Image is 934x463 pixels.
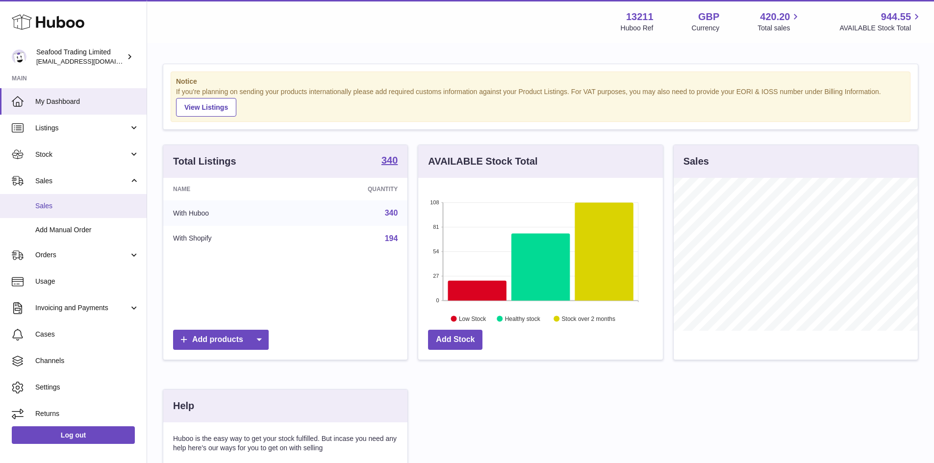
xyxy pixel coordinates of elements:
[385,209,398,217] a: 340
[621,24,654,33] div: Huboo Ref
[35,225,139,235] span: Add Manual Order
[173,330,269,350] a: Add products
[176,98,236,117] a: View Listings
[692,24,720,33] div: Currency
[35,303,129,313] span: Invoicing and Payments
[35,176,129,186] span: Sales
[35,250,129,260] span: Orders
[760,10,790,24] span: 420.20
[12,426,135,444] a: Log out
[173,155,236,168] h3: Total Listings
[35,150,129,159] span: Stock
[35,330,139,339] span: Cases
[36,57,144,65] span: [EMAIL_ADDRESS][DOMAIN_NAME]
[698,10,719,24] strong: GBP
[459,315,486,322] text: Low Stock
[35,409,139,418] span: Returns
[176,87,905,117] div: If you're planning on sending your products internationally please add required customs informati...
[36,48,125,66] div: Seafood Trading Limited
[35,201,139,211] span: Sales
[295,178,408,200] th: Quantity
[881,10,911,24] span: 944.55
[176,77,905,86] strong: Notice
[839,24,922,33] span: AVAILABLE Stock Total
[35,383,139,392] span: Settings
[428,155,537,168] h3: AVAILABLE Stock Total
[428,330,482,350] a: Add Stock
[173,434,398,453] p: Huboo is the easy way to get your stock fulfilled. But incase you need any help here's our ways f...
[163,226,295,251] td: With Shopify
[433,248,439,254] text: 54
[683,155,709,168] h3: Sales
[757,24,801,33] span: Total sales
[35,277,139,286] span: Usage
[562,315,615,322] text: Stock over 2 months
[35,97,139,106] span: My Dashboard
[381,155,398,167] a: 340
[35,356,139,366] span: Channels
[839,10,922,33] a: 944.55 AVAILABLE Stock Total
[381,155,398,165] strong: 340
[163,178,295,200] th: Name
[433,224,439,230] text: 81
[12,49,26,64] img: internalAdmin-13211@internal.huboo.com
[757,10,801,33] a: 420.20 Total sales
[626,10,654,24] strong: 13211
[436,297,439,303] text: 0
[505,315,541,322] text: Healthy stock
[385,234,398,243] a: 194
[163,200,295,226] td: With Huboo
[430,199,439,205] text: 108
[173,399,194,413] h3: Help
[35,123,129,133] span: Listings
[433,273,439,279] text: 27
